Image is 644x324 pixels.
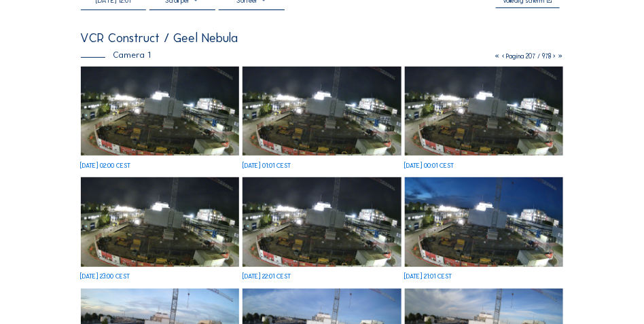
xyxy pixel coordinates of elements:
img: image_53032383 [405,177,564,266]
img: image_53032704 [243,177,401,266]
div: [DATE] 02:00 CEST [81,162,131,168]
img: image_53033974 [81,67,240,156]
img: image_53033664 [243,67,401,156]
img: image_53033021 [81,177,240,266]
div: [DATE] 21:01 CEST [405,273,452,279]
div: [DATE] 00:01 CEST [405,162,454,168]
div: [DATE] 23:00 CEST [81,273,130,279]
div: VCR Construct / Geel Nebula [81,32,238,45]
div: [DATE] 01:01 CEST [243,162,291,168]
img: image_53033344 [405,67,564,156]
div: [DATE] 22:01 CEST [243,273,291,279]
span: Pagina 207 / 978 [507,52,552,60]
div: Camera 1 [81,50,151,59]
